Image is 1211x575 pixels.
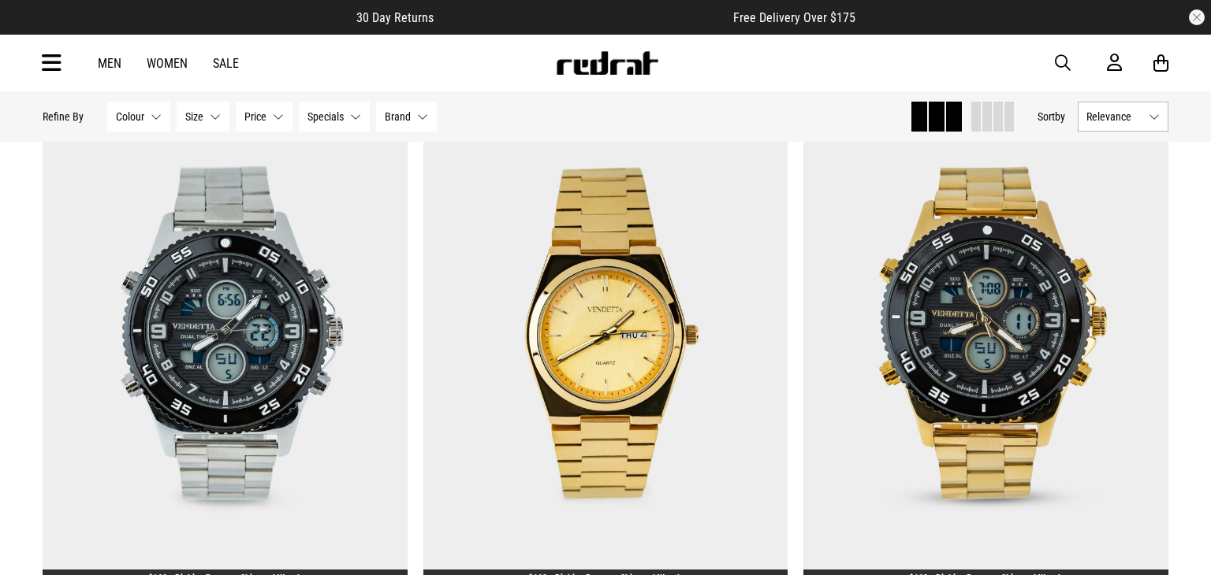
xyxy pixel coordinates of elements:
[1078,102,1168,132] button: Relevance
[147,56,188,71] a: Women
[107,102,170,132] button: Colour
[356,10,434,25] span: 30 Day Returns
[299,102,370,132] button: Specials
[1038,107,1065,126] button: Sortby
[733,10,855,25] span: Free Delivery Over $175
[116,110,144,123] span: Colour
[376,102,437,132] button: Brand
[43,110,84,123] p: Refine By
[236,102,293,132] button: Price
[385,110,411,123] span: Brand
[185,110,203,123] span: Size
[307,110,344,123] span: Specials
[1055,110,1065,123] span: by
[244,110,266,123] span: Price
[1086,110,1142,123] span: Relevance
[465,9,702,25] iframe: Customer reviews powered by Trustpilot
[13,6,60,54] button: Open LiveChat chat widget
[177,102,229,132] button: Size
[213,56,239,71] a: Sale
[98,56,121,71] a: Men
[555,51,659,75] img: Redrat logo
